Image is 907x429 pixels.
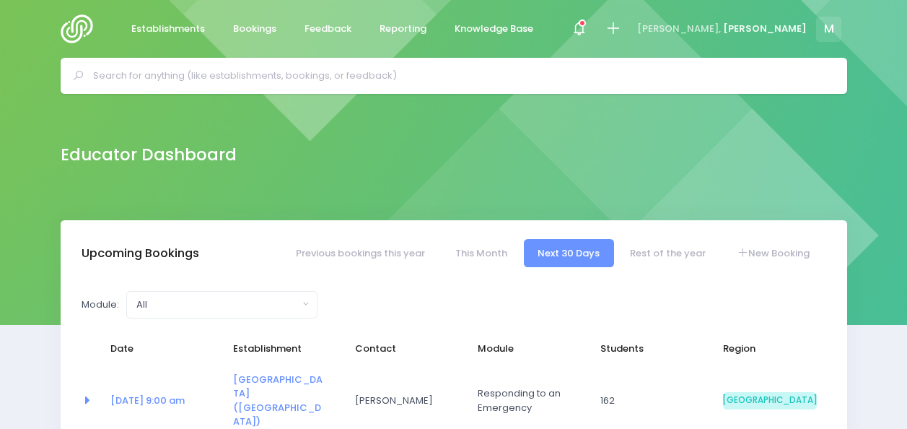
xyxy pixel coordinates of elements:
[355,394,449,408] span: [PERSON_NAME]
[616,239,720,267] a: Rest of the year
[281,239,439,267] a: Previous bookings this year
[524,239,614,267] a: Next 30 Days
[478,342,571,356] span: Module
[443,15,545,43] a: Knowledge Base
[304,22,351,36] span: Feedback
[82,246,199,261] h3: Upcoming Bookings
[355,342,449,356] span: Contact
[131,22,205,36] span: Establishments
[110,394,185,407] a: [DATE] 9:00 am
[136,298,299,312] div: All
[110,342,204,356] span: Date
[120,15,217,43] a: Establishments
[368,15,439,43] a: Reporting
[233,373,323,429] a: [GEOGRAPHIC_DATA] ([GEOGRAPHIC_DATA])
[478,386,571,415] span: Responding to an Emergency
[233,342,327,356] span: Establishment
[93,65,827,87] input: Search for anything (like establishments, bookings, or feedback)
[293,15,364,43] a: Feedback
[441,239,521,267] a: This Month
[816,17,841,42] span: M
[722,239,823,267] a: New Booking
[82,298,119,312] label: Module:
[455,22,533,36] span: Knowledge Base
[61,145,237,165] h2: Educator Dashboard
[126,291,317,318] button: All
[600,394,694,408] span: 162
[637,22,721,36] span: [PERSON_NAME],
[233,22,276,36] span: Bookings
[723,342,817,356] span: Region
[222,15,289,43] a: Bookings
[723,22,807,36] span: [PERSON_NAME]
[600,342,694,356] span: Students
[380,22,426,36] span: Reporting
[723,392,817,409] span: [GEOGRAPHIC_DATA]
[61,14,102,43] img: Logo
